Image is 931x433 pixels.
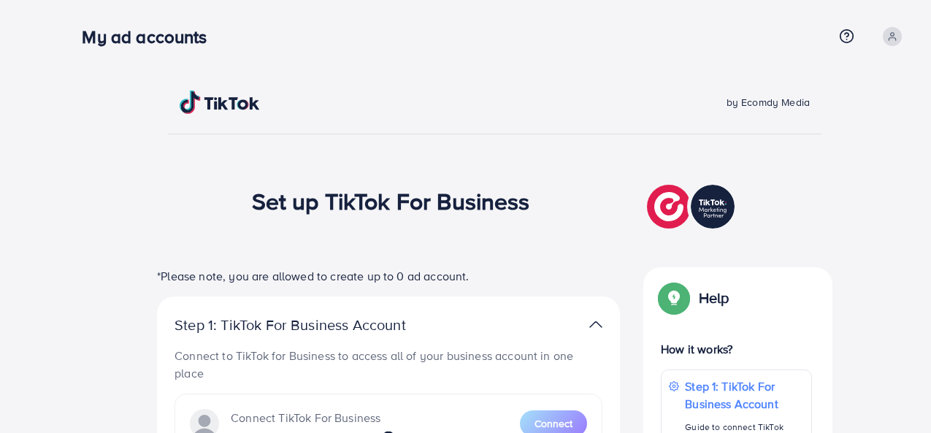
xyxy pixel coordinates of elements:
[661,340,812,358] p: How it works?
[727,95,810,110] span: by Ecomdy Media
[589,314,602,335] img: TikTok partner
[175,316,452,334] p: Step 1: TikTok For Business Account
[685,378,804,413] p: Step 1: TikTok For Business Account
[252,187,530,215] h1: Set up TikTok For Business
[82,26,218,47] h3: My ad accounts
[661,285,687,311] img: Popup guide
[647,181,738,232] img: TikTok partner
[180,91,260,114] img: TikTok
[699,289,729,307] p: Help
[157,267,620,285] p: *Please note, you are allowed to create up to 0 ad account.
